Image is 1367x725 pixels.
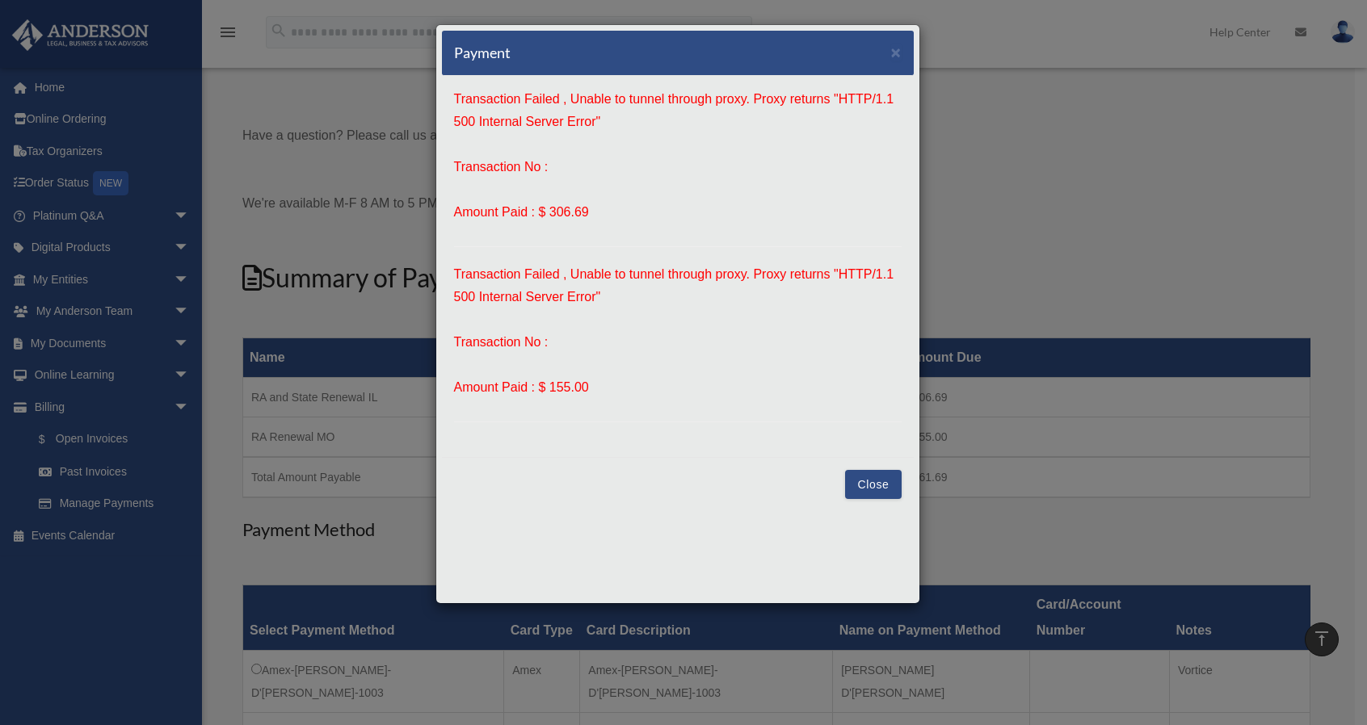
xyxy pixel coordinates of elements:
p: Transaction Failed , Unable to tunnel through proxy. Proxy returns "HTTP/1.1 500 Internal Server ... [454,88,902,133]
p: Amount Paid : $ 306.69 [454,201,902,224]
h5: Payment [454,43,511,63]
button: Close [845,470,901,499]
p: Transaction Failed , Unable to tunnel through proxy. Proxy returns "HTTP/1.1 500 Internal Server ... [454,263,902,308]
p: Amount Paid : $ 155.00 [454,376,902,399]
p: Transaction No : [454,156,902,178]
span: × [891,43,902,61]
button: Close [891,44,902,61]
p: Transaction No : [454,331,902,354]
